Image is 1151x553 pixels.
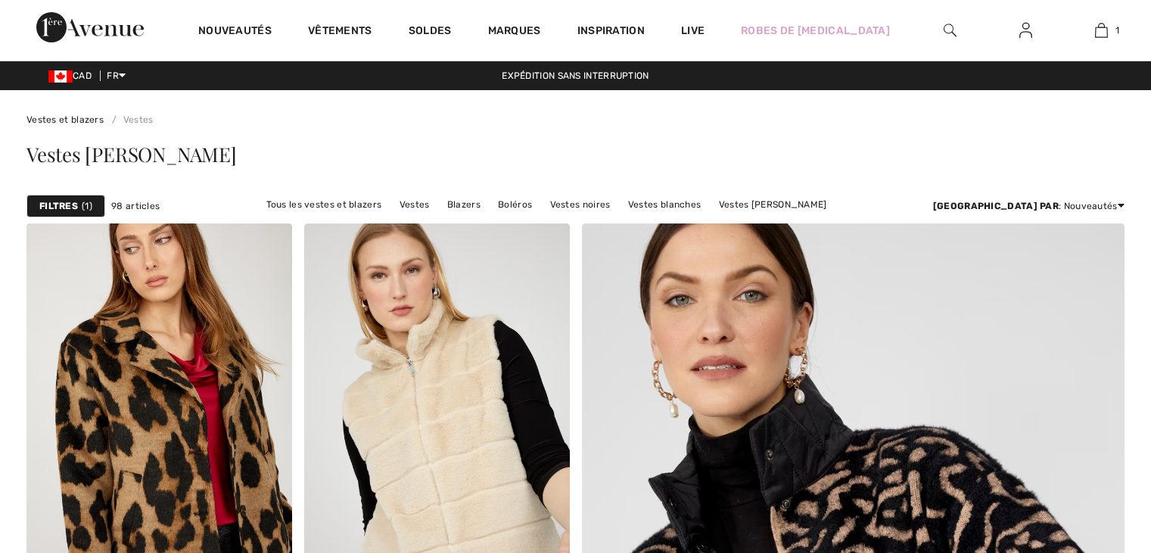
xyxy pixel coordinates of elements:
[48,70,73,83] img: Canadian Dollar
[1019,21,1032,39] img: Mes infos
[26,141,237,167] span: Vestes [PERSON_NAME]
[198,24,272,40] a: Nouveautés
[107,70,126,81] span: FR
[944,21,957,39] img: recherche
[111,199,160,213] span: 98 articles
[577,24,645,40] span: Inspiration
[1007,21,1044,40] a: Se connecter
[1095,21,1108,39] img: Mon panier
[392,195,437,214] a: Vestes
[39,199,78,213] strong: Filtres
[308,24,372,40] a: Vêtements
[933,201,1059,211] strong: [GEOGRAPHIC_DATA] par
[36,12,144,42] img: 1ère Avenue
[1064,21,1138,39] a: 1
[681,23,705,39] a: Live
[1115,23,1119,37] span: 1
[571,214,648,234] a: Vestes bleues
[711,195,835,214] a: Vestes [PERSON_NAME]
[409,24,452,40] a: Soldes
[741,23,890,39] a: Robes de [MEDICAL_DATA]
[106,114,153,125] a: Vestes
[26,114,104,125] a: Vestes et blazers
[440,195,488,214] a: Blazers
[490,195,540,214] a: Boléros
[259,195,390,214] a: Tous les vestes et blazers
[933,199,1125,213] div: : Nouveautés
[82,199,92,213] span: 1
[621,195,709,214] a: Vestes blanches
[543,195,618,214] a: Vestes noires
[445,214,568,234] a: Vestes [PERSON_NAME]
[48,70,98,81] span: CAD
[488,24,541,40] a: Marques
